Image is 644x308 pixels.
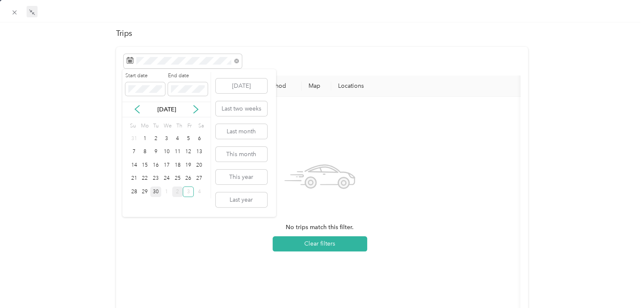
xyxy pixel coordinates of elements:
div: 5 [183,133,194,144]
div: 17 [161,160,172,170]
div: 11 [172,147,183,157]
div: Th [175,120,183,132]
button: This month [216,147,267,162]
div: 16 [150,160,161,170]
div: 8 [139,147,150,157]
div: 21 [129,173,140,184]
div: 2 [172,186,183,197]
div: 3 [161,133,172,144]
button: [DATE] [216,78,267,93]
div: 25 [172,173,183,184]
div: 31 [129,133,140,144]
div: Tu [152,120,160,132]
iframe: Everlance-gr Chat Button Frame [597,261,644,308]
div: 27 [194,173,205,184]
div: 3 [183,186,194,197]
div: 9 [150,147,161,157]
div: Sa [197,120,205,132]
div: 15 [139,160,150,170]
label: End date [168,72,208,80]
div: 29 [139,186,150,197]
div: 20 [194,160,205,170]
div: 26 [183,173,194,184]
div: Fr [186,120,194,132]
div: 12 [183,147,194,157]
div: 7 [129,147,140,157]
div: 4 [194,186,205,197]
th: Locations [331,76,525,97]
span: No trips match this filter. [286,223,354,232]
div: 4 [172,133,183,144]
button: Last two weeks [216,101,267,116]
h2: Trips [116,28,528,39]
div: We [162,120,172,132]
div: 14 [129,160,140,170]
div: 28 [129,186,140,197]
th: Map [302,76,331,97]
div: 1 [139,133,150,144]
div: Mo [140,120,149,132]
div: 13 [194,147,205,157]
div: 30 [150,186,161,197]
div: 2 [150,133,161,144]
div: 19 [183,160,194,170]
div: 24 [161,173,172,184]
div: Su [129,120,137,132]
div: 22 [139,173,150,184]
div: 1 [161,186,172,197]
p: [DATE] [149,105,184,114]
div: 18 [172,160,183,170]
button: Last month [216,124,267,139]
div: 23 [150,173,161,184]
div: 10 [161,147,172,157]
label: Start date [125,72,165,80]
button: This year [216,170,267,184]
button: Clear filters [273,236,367,251]
div: 6 [194,133,205,144]
button: Last year [216,192,267,207]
